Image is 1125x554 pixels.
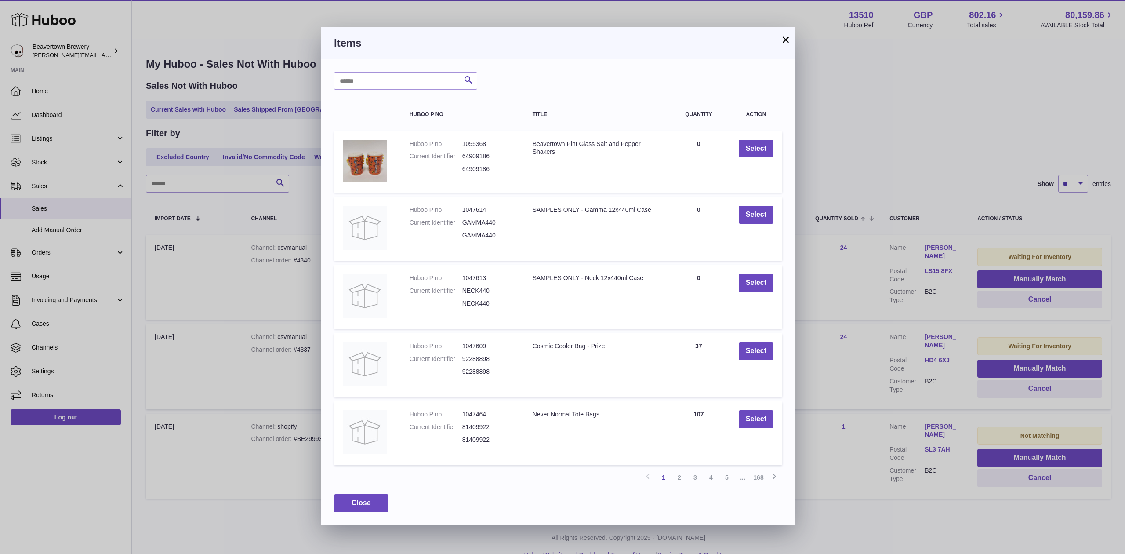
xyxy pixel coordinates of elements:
[410,410,462,419] dt: Huboo P no
[462,274,515,282] dd: 1047613
[462,410,515,419] dd: 1047464
[462,219,515,227] dd: GAMMA440
[751,470,766,485] a: 168
[410,342,462,350] dt: Huboo P no
[687,470,703,485] a: 3
[668,103,730,126] th: Quantity
[462,342,515,350] dd: 1047609
[410,219,462,227] dt: Current Identifier
[462,152,515,160] dd: 64909186
[668,265,730,329] td: 0
[334,36,782,50] h3: Items
[352,499,371,507] span: Close
[343,342,387,386] img: Cosmic Cooler Bag - Prize
[462,299,515,308] dd: NECK440
[462,231,515,240] dd: GAMMA440
[533,140,659,157] div: Beavertown Pint Glass Salt and Pepper Shakers
[462,423,515,431] dd: 81409922
[410,355,462,363] dt: Current Identifier
[735,470,751,485] span: ...
[533,206,659,214] div: SAMPLES ONLY - Gamma 12x440ml Case
[739,342,773,360] button: Select
[343,140,387,182] img: Beavertown Pint Glass Salt and Pepper Shakers
[401,103,524,126] th: Huboo P no
[410,274,462,282] dt: Huboo P no
[462,165,515,173] dd: 64909186
[533,410,659,419] div: Never Normal Tote Bags
[410,287,462,295] dt: Current Identifier
[462,287,515,295] dd: NECK440
[739,140,773,158] button: Select
[533,342,659,350] div: Cosmic Cooler Bag - Prize
[410,206,462,214] dt: Huboo P no
[671,470,687,485] a: 2
[719,470,735,485] a: 5
[334,494,388,512] button: Close
[462,140,515,148] dd: 1055368
[343,206,387,250] img: SAMPLES ONLY - Gamma 12x440ml Case
[462,206,515,214] dd: 1047614
[462,436,515,444] dd: 81409922
[739,206,773,224] button: Select
[668,131,730,193] td: 0
[343,274,387,318] img: SAMPLES ONLY - Neck 12x440ml Case
[780,34,791,45] button: ×
[462,355,515,363] dd: 92288898
[533,274,659,282] div: SAMPLES ONLY - Neck 12x440ml Case
[730,103,782,126] th: Action
[739,274,773,292] button: Select
[668,197,730,261] td: 0
[410,423,462,431] dt: Current Identifier
[739,410,773,428] button: Select
[703,470,719,485] a: 4
[343,410,387,454] img: Never Normal Tote Bags
[410,140,462,148] dt: Huboo P no
[668,333,730,397] td: 37
[410,152,462,160] dt: Current Identifier
[524,103,668,126] th: Title
[656,470,671,485] a: 1
[668,401,730,465] td: 107
[462,368,515,376] dd: 92288898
